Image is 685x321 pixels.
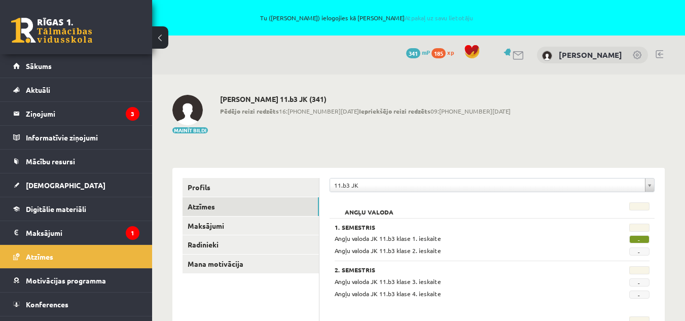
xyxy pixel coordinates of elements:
[183,217,319,235] a: Maksājumi
[13,126,139,149] a: Informatīvie ziņojumi
[26,157,75,166] span: Mācību resursi
[117,15,617,21] span: Tu ([PERSON_NAME]) ielogojies kā [PERSON_NAME]
[13,269,139,292] a: Motivācijas programma
[26,181,105,190] span: [DEMOGRAPHIC_DATA]
[542,51,552,61] img: Roberts Veško
[629,291,650,299] span: -
[330,179,654,192] a: 11.b3 JK
[335,234,441,242] span: Angļu valoda JK 11.b3 klase 1. ieskaite
[220,106,511,116] span: 16:[PHONE_NUMBER][DATE] 09:[PHONE_NUMBER][DATE]
[183,255,319,273] a: Mana motivācija
[431,48,446,58] span: 185
[629,247,650,256] span: -
[359,107,430,115] b: Iepriekšējo reizi redzēts
[126,107,139,121] i: 3
[406,48,430,56] a: 341 mP
[183,197,319,216] a: Atzīmes
[406,48,420,58] span: 341
[220,107,279,115] b: Pēdējo reizi redzēts
[183,178,319,197] a: Profils
[26,276,106,285] span: Motivācijas programma
[220,95,511,103] h2: [PERSON_NAME] 11.b3 JK (341)
[447,48,454,56] span: xp
[13,150,139,173] a: Mācību resursi
[13,54,139,78] a: Sākums
[26,85,50,94] span: Aktuāli
[13,293,139,316] a: Konferences
[126,226,139,240] i: 1
[335,277,441,286] span: Angļu valoda JK 11.b3 klase 3. ieskaite
[405,14,473,22] a: Atpakaļ uz savu lietotāju
[629,278,650,287] span: -
[13,197,139,221] a: Digitālie materiāli
[26,102,139,125] legend: Ziņojumi
[335,246,441,255] span: Angļu valoda JK 11.b3 klase 2. ieskaite
[26,126,139,149] legend: Informatīvie ziņojumi
[26,300,68,309] span: Konferences
[335,224,594,231] h3: 1. Semestris
[335,290,441,298] span: Angļu valoda JK 11.b3 klase 4. ieskaite
[172,127,208,133] button: Mainīt bildi
[559,50,622,60] a: [PERSON_NAME]
[13,78,139,101] a: Aktuāli
[11,18,92,43] a: Rīgas 1. Tālmācības vidusskola
[629,235,650,243] span: -
[335,266,594,273] h3: 2. Semestris
[13,173,139,197] a: [DEMOGRAPHIC_DATA]
[13,102,139,125] a: Ziņojumi3
[431,48,459,56] a: 185 xp
[13,245,139,268] a: Atzīmes
[172,95,203,125] img: Roberts Veško
[335,202,404,212] h2: Angļu valoda
[183,235,319,254] a: Radinieki
[26,204,86,213] span: Digitālie materiāli
[13,221,139,244] a: Maksājumi1
[26,252,53,261] span: Atzīmes
[26,61,52,70] span: Sākums
[26,221,139,244] legend: Maksājumi
[422,48,430,56] span: mP
[334,179,641,192] span: 11.b3 JK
